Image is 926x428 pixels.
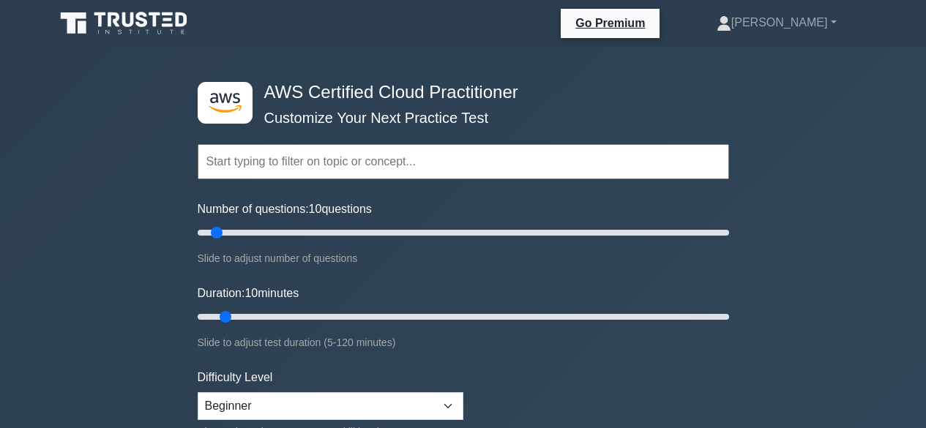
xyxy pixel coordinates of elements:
[198,334,729,351] div: Slide to adjust test duration (5-120 minutes)
[567,14,654,32] a: Go Premium
[258,82,657,103] h4: AWS Certified Cloud Practitioner
[198,369,273,386] label: Difficulty Level
[198,285,299,302] label: Duration: minutes
[682,8,872,37] a: [PERSON_NAME]
[198,200,372,218] label: Number of questions: questions
[198,144,729,179] input: Start typing to filter on topic or concept...
[244,287,258,299] span: 10
[198,249,729,267] div: Slide to adjust number of questions
[309,203,322,215] span: 10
